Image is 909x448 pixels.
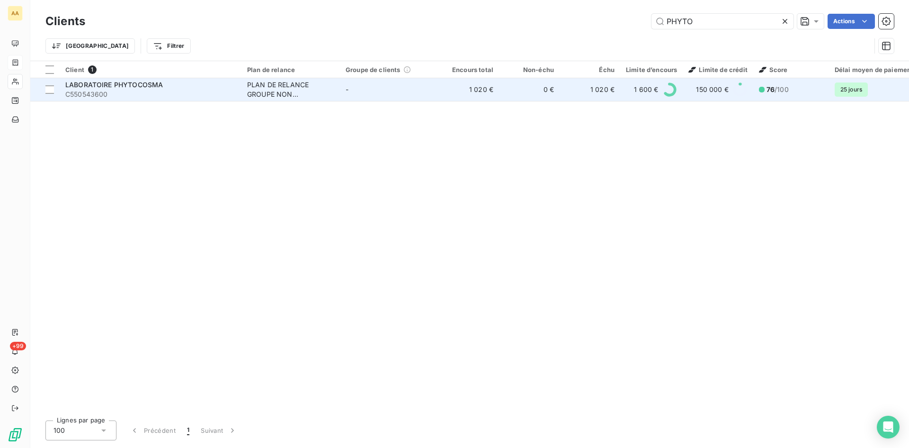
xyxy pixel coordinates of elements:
[651,14,793,29] input: Rechercher
[88,65,97,74] span: 1
[766,85,775,93] span: 76
[195,421,243,440] button: Suivant
[53,426,65,435] span: 100
[147,38,190,54] button: Filtrer
[835,82,868,97] span: 25 jours
[560,78,620,101] td: 1 020 €
[8,6,23,21] div: AA
[499,78,560,101] td: 0 €
[247,66,334,73] div: Plan de relance
[346,66,401,73] span: Groupe de clients
[65,81,163,89] span: LABORATOIRE PHYTOCOSMA
[688,66,747,73] span: Limite de crédit
[565,66,615,73] div: Échu
[181,421,195,440] button: 1
[65,90,236,99] span: C550543600
[8,427,23,442] img: Logo LeanPay
[247,80,334,99] div: PLAN DE RELANCE GROUPE NON AUTOMATIQUE
[759,66,788,73] span: Score
[626,66,677,73] div: Limite d’encours
[696,85,728,94] span: 150 000 €
[828,14,875,29] button: Actions
[187,426,189,435] span: 1
[505,66,554,73] div: Non-échu
[346,85,348,93] span: -
[65,66,84,73] span: Client
[877,416,900,439] div: Open Intercom Messenger
[634,85,658,94] span: 1 600 €
[438,78,499,101] td: 1 020 €
[444,66,493,73] div: Encours total
[124,421,181,440] button: Précédent
[45,13,85,30] h3: Clients
[45,38,135,54] button: [GEOGRAPHIC_DATA]
[10,342,26,350] span: +99
[766,85,789,94] span: /100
